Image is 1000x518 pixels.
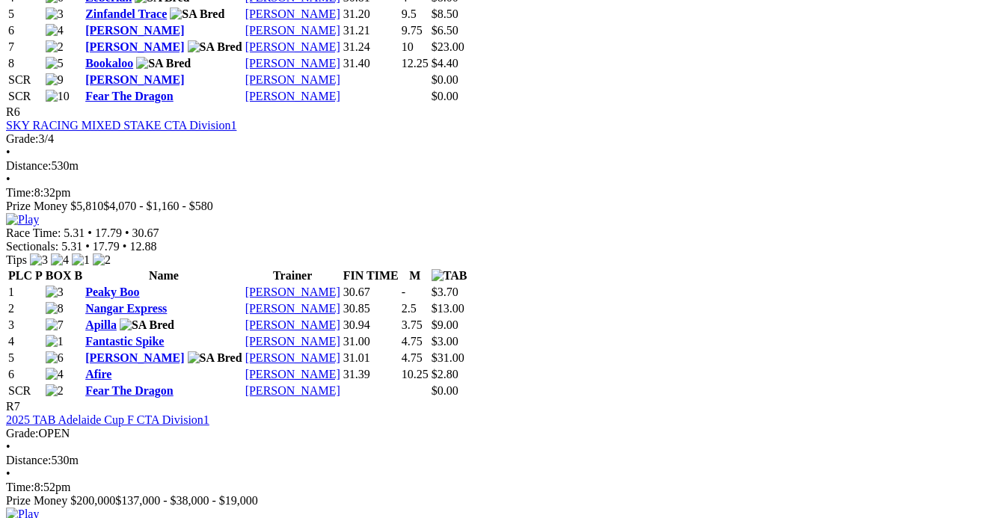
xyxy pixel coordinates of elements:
span: • [88,226,92,239]
text: 9.75 [402,24,423,37]
th: Trainer [245,268,341,283]
td: 30.94 [343,318,399,333]
td: 31.24 [343,40,399,55]
td: 1 [7,285,43,300]
img: 7 [46,318,64,332]
span: • [6,467,10,480]
span: P [35,269,43,282]
text: 4.75 [402,335,423,348]
th: Name [85,268,243,283]
a: [PERSON_NAME] [85,24,184,37]
img: 3 [46,7,64,21]
span: $0.00 [432,90,458,102]
td: 30.67 [343,285,399,300]
span: Tips [6,253,27,266]
text: 10 [402,40,414,53]
td: 31.40 [343,56,399,71]
img: 1 [72,253,90,267]
span: PLC [8,269,32,282]
span: BOX [46,269,72,282]
span: $0.00 [432,384,458,397]
td: 8 [7,56,43,71]
a: Afire [85,368,111,380]
td: 31.21 [343,23,399,38]
img: 2 [46,40,64,54]
span: Time: [6,481,34,493]
span: • [85,240,90,253]
span: R6 [6,105,20,118]
td: SCR [7,383,43,398]
a: Apilla [85,318,117,331]
span: Race Time: [6,226,61,239]
text: 10.25 [402,368,429,380]
td: 31.01 [343,351,399,366]
span: • [125,226,129,239]
div: Prize Money $200,000 [6,494,994,508]
a: Zinfandel Trace [85,7,167,20]
img: 10 [46,90,70,103]
td: 4 [7,334,43,349]
td: 6 [7,367,43,382]
span: • [6,173,10,185]
span: $23.00 [432,40,464,53]
img: 4 [46,24,64,37]
a: Fantastic Spike [85,335,164,348]
a: 2025 TAB Adelaide Cup F CTA Division1 [6,413,209,426]
text: - [402,286,405,298]
span: 12.88 [129,240,156,253]
span: • [6,440,10,453]
span: $9.00 [432,318,458,331]
span: 30.67 [132,226,159,239]
td: 31.20 [343,7,399,22]
a: Fear The Dragon [85,90,174,102]
img: SA Bred [188,40,242,54]
span: $4,070 - $1,160 - $580 [103,200,213,212]
a: [PERSON_NAME] [245,368,340,380]
span: 5.31 [61,240,82,253]
img: SA Bred [136,57,191,70]
td: 2 [7,301,43,316]
span: Time: [6,186,34,199]
a: [PERSON_NAME] [245,318,340,331]
img: 4 [51,253,69,267]
img: 9 [46,73,64,87]
a: Nangar Express [85,302,167,315]
a: [PERSON_NAME] [245,57,340,70]
a: [PERSON_NAME] [245,286,340,298]
span: Grade: [6,132,39,145]
a: [PERSON_NAME] [245,384,340,397]
span: $137,000 - $38,000 - $19,000 [115,494,258,507]
a: [PERSON_NAME] [245,302,340,315]
span: • [6,146,10,158]
a: [PERSON_NAME] [245,351,340,364]
img: 2 [46,384,64,398]
td: 5 [7,7,43,22]
span: $6.50 [432,24,458,37]
span: Grade: [6,427,39,440]
a: [PERSON_NAME] [245,24,340,37]
a: SKY RACING MIXED STAKE CTA Division1 [6,119,236,132]
img: TAB [432,269,467,283]
span: B [74,269,82,282]
div: 3/4 [6,132,994,146]
td: 3 [7,318,43,333]
span: $2.80 [432,368,458,380]
span: 17.79 [95,226,122,239]
td: 30.85 [343,301,399,316]
img: 5 [46,57,64,70]
text: 4.75 [402,351,423,364]
img: 2 [93,253,111,267]
span: $4.40 [432,57,458,70]
div: 530m [6,159,994,173]
img: 3 [30,253,48,267]
th: FIN TIME [343,268,399,283]
img: 8 [46,302,64,315]
a: [PERSON_NAME] [85,40,184,53]
a: [PERSON_NAME] [85,351,184,364]
td: 31.00 [343,334,399,349]
span: Distance: [6,454,51,466]
span: $31.00 [432,351,464,364]
td: 7 [7,40,43,55]
a: [PERSON_NAME] [245,7,340,20]
text: 2.5 [402,302,417,315]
